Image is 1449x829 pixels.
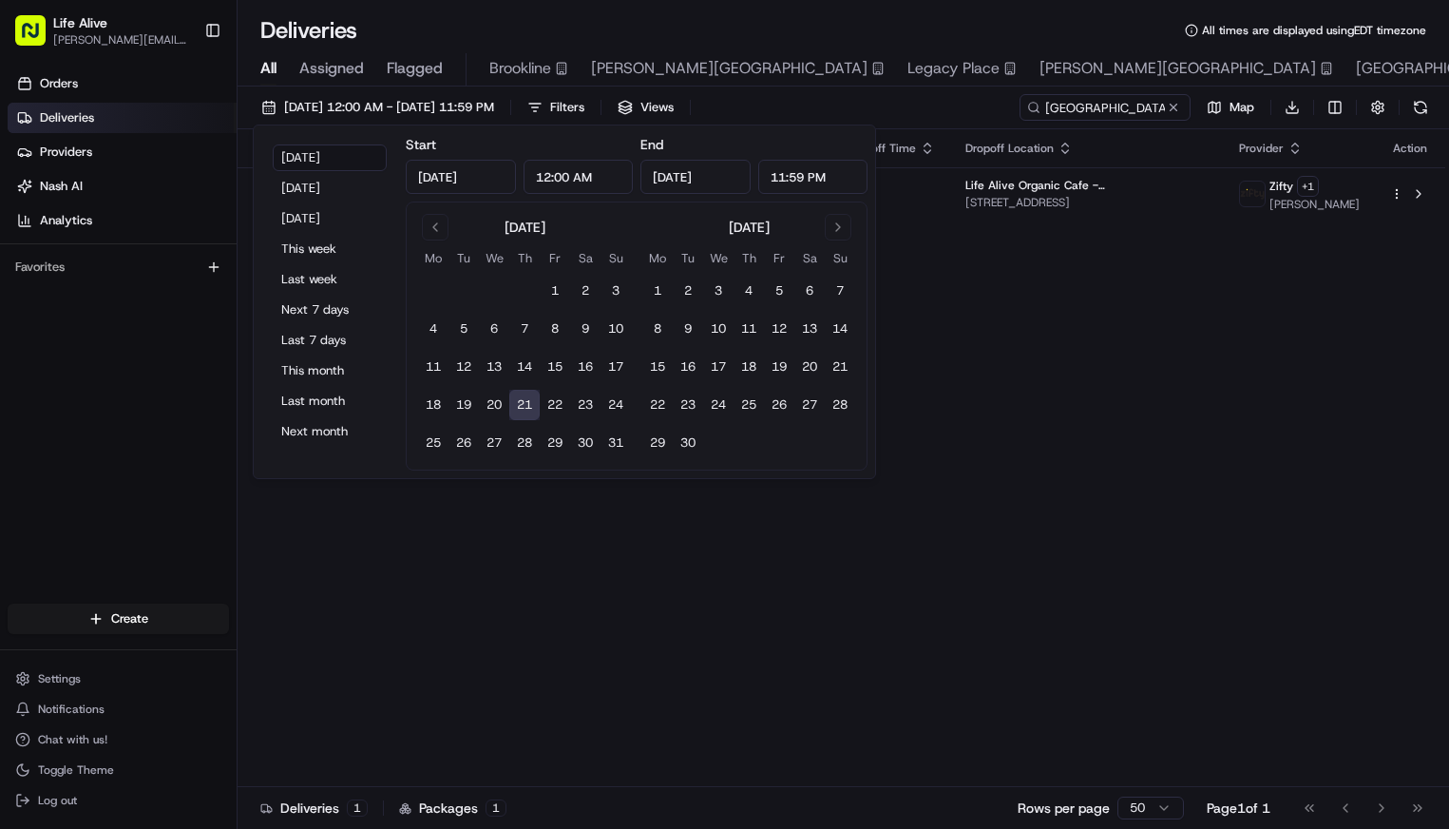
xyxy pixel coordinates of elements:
[524,160,634,194] input: Time
[266,346,305,361] span: [DATE]
[38,671,81,686] span: Settings
[8,68,237,99] a: Orders
[418,248,448,268] th: Monday
[734,352,764,382] button: 18
[601,276,631,306] button: 3
[673,428,703,458] button: 30
[550,99,584,116] span: Filters
[673,314,703,344] button: 9
[260,57,276,80] span: All
[59,295,157,310] span: Klarizel Pensader
[570,428,601,458] button: 30
[273,205,387,232] button: [DATE]
[1207,799,1270,818] div: Page 1 of 1
[448,248,479,268] th: Tuesday
[38,762,114,778] span: Toggle Theme
[907,57,1000,80] span: Legacy Place
[640,136,663,153] label: End
[273,236,387,262] button: This week
[486,800,506,817] div: 1
[825,390,855,420] button: 28
[161,295,167,310] span: •
[299,57,364,80] span: Assigned
[509,352,540,382] button: 14
[418,428,448,458] button: 25
[40,75,78,92] span: Orders
[703,352,734,382] button: 17
[8,8,197,53] button: Life Alive[PERSON_NAME][EMAIL_ADDRESS][DOMAIN_NAME]
[794,352,825,382] button: 20
[601,428,631,458] button: 31
[8,757,229,783] button: Toggle Theme
[86,201,261,216] div: We're available if you need us!
[8,696,229,723] button: Notifications
[347,800,368,817] div: 1
[673,352,703,382] button: 16
[38,702,105,717] span: Notifications
[38,732,107,747] span: Chat with us!
[19,427,34,442] div: 📗
[794,276,825,306] button: 6
[273,418,387,445] button: Next month
[86,182,312,201] div: Start new chat
[8,604,229,634] button: Create
[570,352,601,382] button: 16
[642,390,673,420] button: 22
[642,352,673,382] button: 15
[1239,141,1284,156] span: Provider
[171,295,210,310] span: [DATE]
[40,144,92,161] span: Providers
[323,187,346,210] button: Start new chat
[642,428,673,458] button: 29
[601,390,631,420] button: 24
[570,314,601,344] button: 9
[489,57,551,80] span: Brookline
[479,390,509,420] button: 20
[734,390,764,420] button: 25
[965,195,1209,210] span: [STREET_ADDRESS]
[1020,94,1191,121] input: Type to search
[734,248,764,268] th: Thursday
[273,327,387,354] button: Last 7 days
[1269,179,1293,194] span: Zifty
[1390,141,1430,156] div: Action
[53,32,189,48] button: [PERSON_NAME][EMAIL_ADDRESS][DOMAIN_NAME]
[19,247,127,262] div: Past conversations
[189,472,230,486] span: Pylon
[825,214,851,241] button: Go to next month
[422,214,448,241] button: Go to previous month
[601,352,631,382] button: 17
[1269,197,1360,212] span: [PERSON_NAME]
[673,390,703,420] button: 23
[642,276,673,306] button: 1
[8,665,229,692] button: Settings
[519,94,593,121] button: Filters
[260,799,368,818] div: Deliveries
[19,277,49,307] img: Klarizel Pensader
[734,276,764,306] button: 4
[540,352,570,382] button: 15
[273,266,387,293] button: Last week
[479,248,509,268] th: Wednesday
[273,357,387,384] button: This month
[1297,176,1319,197] button: +1
[253,94,503,121] button: [DATE] 12:00 AM - [DATE] 11:59 PM
[134,471,230,486] a: Powered byPylon
[703,276,734,306] button: 3
[273,175,387,202] button: [DATE]
[640,160,751,194] input: Date
[794,314,825,344] button: 13
[509,428,540,458] button: 28
[256,346,262,361] span: •
[406,136,436,153] label: Start
[273,388,387,414] button: Last month
[53,13,107,32] button: Life Alive
[570,390,601,420] button: 23
[642,248,673,268] th: Monday
[794,248,825,268] th: Saturday
[703,314,734,344] button: 10
[673,276,703,306] button: 2
[540,314,570,344] button: 8
[764,276,794,306] button: 5
[825,352,855,382] button: 21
